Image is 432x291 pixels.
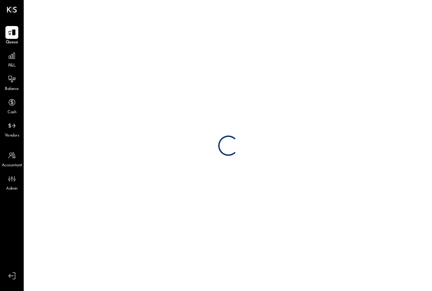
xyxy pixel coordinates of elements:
[5,86,19,92] span: Balance
[8,63,16,69] span: P&L
[5,133,19,139] span: Vendors
[6,186,18,192] span: Admin
[0,26,23,46] a: Queue
[0,49,23,69] a: P&L
[6,40,18,46] span: Queue
[0,172,23,192] a: Admin
[2,163,22,169] span: Accountant
[7,110,16,116] span: Cash
[0,73,23,92] a: Balance
[0,149,23,169] a: Accountant
[0,96,23,116] a: Cash
[0,119,23,139] a: Vendors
